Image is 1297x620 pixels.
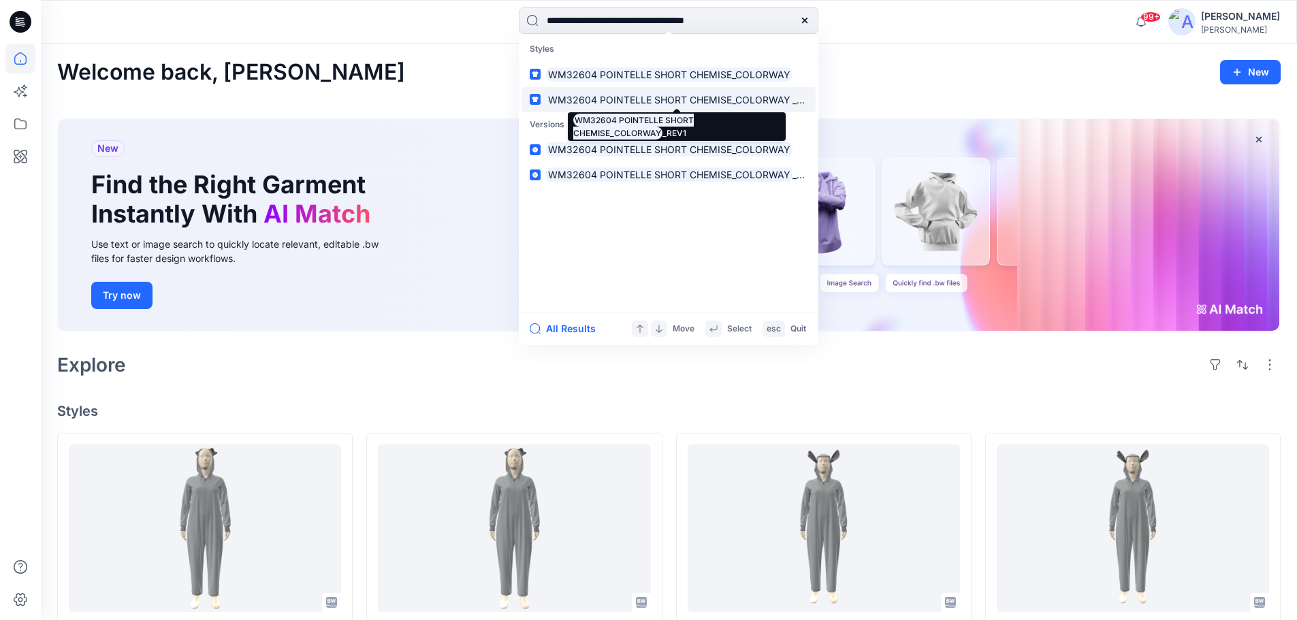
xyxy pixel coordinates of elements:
[727,322,752,336] p: Select
[1201,25,1280,35] div: [PERSON_NAME]
[522,112,816,137] p: Versions
[57,354,126,376] h2: Explore
[378,444,650,613] a: GRP 01622_A HELLO KITTY EVERGREEN_DEVELOPMENT
[57,403,1281,419] h4: Styles
[263,199,370,229] span: AI Match
[91,237,398,265] div: Use text or image search to quickly locate relevant, editable .bw files for faster design workflows.
[91,170,377,229] h1: Find the Right Garment Instantly With
[522,162,816,187] a: WM32604 POINTELLE SHORT CHEMISE_COLORWAY_REV1
[546,142,792,157] mark: WM32604 POINTELLE SHORT CHEMISE_COLORWAY
[997,444,1269,613] a: GRP 01622_A_STITCH HALLOWEEN_DEVELOPMENT
[546,92,792,108] mark: WM32604 POINTELLE SHORT CHEMISE_COLORWAY
[546,67,792,82] mark: WM32604 POINTELLE SHORT CHEMISE_COLORWAY
[1168,8,1196,35] img: avatar
[673,322,694,336] p: Move
[522,137,816,162] a: WM32604 POINTELLE SHORT CHEMISE_COLORWAY
[97,140,118,157] span: New
[546,167,792,182] mark: WM32604 POINTELLE SHORT CHEMISE_COLORWAY
[69,444,341,613] a: GRP 01622_A HELLO KITTY HALLOWEEN_DEVELOPMENT
[1201,8,1280,25] div: [PERSON_NAME]
[792,169,819,180] span: _REV1
[530,321,605,337] button: All Results
[688,444,960,613] a: GRP 01622_A STITCH EVERGREEN_DEVELOPMENT
[522,37,816,62] p: Styles
[522,87,816,112] a: WM32604 POINTELLE SHORT CHEMISE_COLORWAY_REV1
[1220,60,1281,84] button: New
[767,322,781,336] p: esc
[522,62,816,87] a: WM32604 POINTELLE SHORT CHEMISE_COLORWAY
[57,60,405,85] h2: Welcome back, [PERSON_NAME]
[1140,12,1161,22] span: 99+
[790,322,806,336] p: Quit
[91,282,153,309] button: Try now
[792,94,819,105] span: _REV1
